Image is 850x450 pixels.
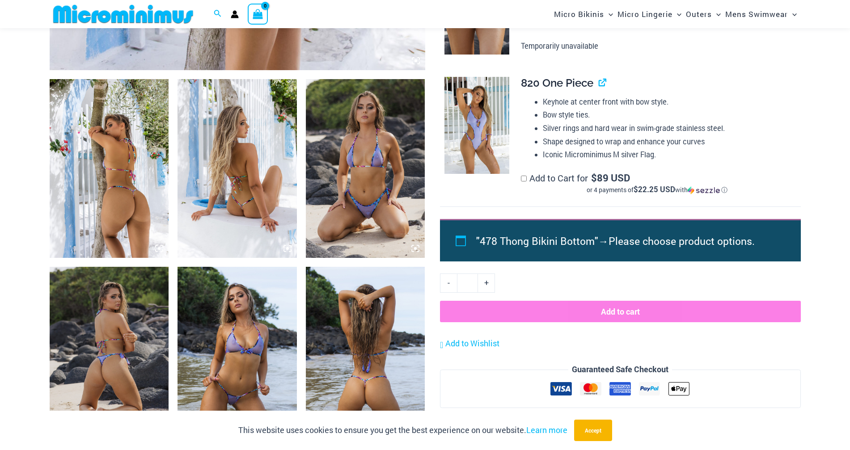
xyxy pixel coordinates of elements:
[50,4,197,24] img: MM SHOP LOGO FLAT
[50,79,169,258] img: Havana Club Purple Multi 312 Top 451 Bottom
[521,185,793,194] div: or 4 payments of with
[554,3,604,25] span: Micro Bikinis
[231,10,239,18] a: Account icon link
[445,338,499,349] span: Add to Wishlist
[788,3,797,25] span: Menu Toggle
[543,122,793,135] li: Silver rings and hard wear in swim-grade stainless steel.
[543,108,793,122] li: Bow style ties.
[214,8,222,20] a: Search icon link
[672,3,681,25] span: Menu Toggle
[591,173,630,182] span: 89 USD
[684,3,723,25] a: OutersMenu ToggleMenu Toggle
[568,363,672,376] legend: Guaranteed Safe Checkout
[615,3,684,25] a: Micro LingerieMenu ToggleMenu Toggle
[178,267,297,446] img: Havana Club Purple Multi 321 Top 451 Bottom
[526,425,567,435] a: Learn more
[238,424,567,437] p: This website uses cookies to ensure you get the best experience on our website.
[609,234,755,248] span: Please choose product options.
[440,273,457,292] a: -
[725,3,788,25] span: Mens Swimwear
[306,267,425,446] img: Havana Club Purple Multi 321 Top 451 Bottom
[712,3,721,25] span: Menu Toggle
[178,79,297,258] img: Havana Club Purple Multi 312 Top 451 Bottom
[550,1,801,27] nav: Site Navigation
[457,273,478,292] input: Product quantity
[521,39,793,53] p: Temporarily unavailable
[521,172,793,194] label: Add to Cart for
[521,76,593,89] span: 820 One Piece
[543,95,793,109] li: Keyhole at center front with bow style.
[543,135,793,148] li: Shape designed to wrap and enhance your curves
[444,77,509,174] img: Havana Club Purple Multi 820 One Piece
[248,4,268,24] a: View Shopping Cart, empty
[543,148,793,161] li: Iconic Microminimus M silver Flag.
[591,171,597,184] span: $
[306,79,425,258] img: Havana Club Purple Multi 312 Top 478 Bottom
[440,337,499,350] a: Add to Wishlist
[476,231,780,251] li: →
[634,184,675,194] span: $22.25 USD
[617,3,672,25] span: Micro Lingerie
[574,420,612,441] button: Accept
[552,3,615,25] a: Micro BikinisMenu ToggleMenu Toggle
[476,234,598,248] span: "478 Thong Bikini Bottom"
[604,3,613,25] span: Menu Toggle
[688,186,720,194] img: Sezzle
[440,301,800,322] button: Add to cart
[686,3,712,25] span: Outers
[521,185,793,194] div: or 4 payments of$22.25 USDwithSezzle Click to learn more about Sezzle
[478,273,495,292] a: +
[723,3,799,25] a: Mens SwimwearMenu ToggleMenu Toggle
[521,176,527,181] input: Add to Cart for$89 USDor 4 payments of$22.25 USDwithSezzle Click to learn more about Sezzle
[50,267,169,446] img: Havana Club Purple Multi 312 Top 478 Bottom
